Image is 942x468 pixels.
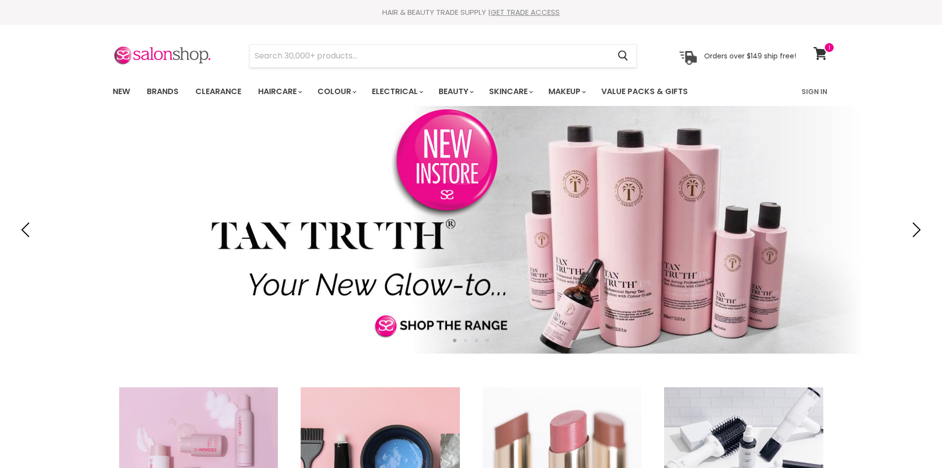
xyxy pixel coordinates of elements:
[482,81,539,102] a: Skincare
[541,81,592,102] a: Makeup
[105,81,137,102] a: New
[453,339,456,342] li: Page dot 1
[364,81,429,102] a: Electrical
[250,45,610,67] input: Search
[251,81,308,102] a: Haircare
[594,81,695,102] a: Value Packs & Gifts
[464,339,467,342] li: Page dot 2
[17,220,37,240] button: Previous
[431,81,480,102] a: Beauty
[905,220,925,240] button: Next
[486,339,489,342] li: Page dot 4
[475,339,478,342] li: Page dot 3
[139,81,186,102] a: Brands
[491,7,560,17] a: GET TRADE ACCESS
[796,81,833,102] a: Sign In
[105,77,746,106] ul: Main menu
[704,51,796,60] p: Orders over $149 ship free!
[310,81,362,102] a: Colour
[249,44,637,68] form: Product
[100,7,842,17] div: HAIR & BEAUTY TRADE SUPPLY |
[610,45,636,67] button: Search
[188,81,249,102] a: Clearance
[100,77,842,106] nav: Main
